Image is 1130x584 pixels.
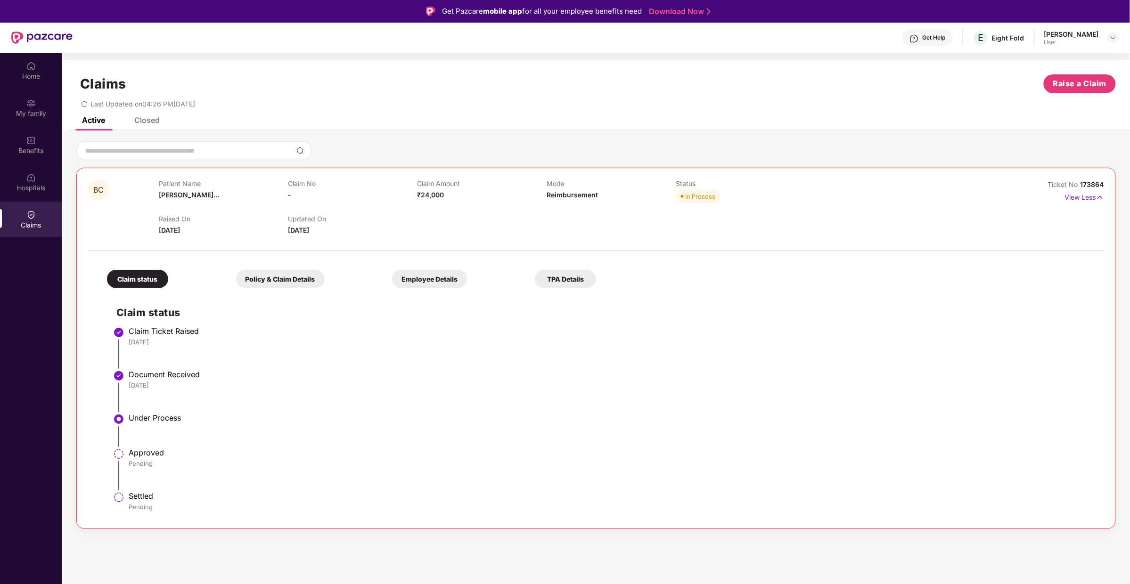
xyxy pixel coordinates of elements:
span: [PERSON_NAME]... [159,191,219,199]
span: [DATE] [288,226,309,234]
img: svg+xml;base64,PHN2ZyBpZD0iU3RlcC1Eb25lLTMyeDMyIiB4bWxucz0iaHR0cDovL3d3dy53My5vcmcvMjAwMC9zdmciIH... [113,327,124,338]
div: Approved [129,448,1095,457]
span: ₹24,000 [418,191,444,199]
div: Eight Fold [992,33,1024,42]
img: svg+xml;base64,PHN2ZyBpZD0iU3RlcC1BY3RpdmUtMzJ4MzIiIHhtbG5zPSJodHRwOi8vd3d3LnczLm9yZy8yMDAwL3N2Zy... [113,414,124,425]
img: svg+xml;base64,PHN2ZyBpZD0iQmVuZWZpdHMiIHhtbG5zPSJodHRwOi8vd3d3LnczLm9yZy8yMDAwL3N2ZyIgd2lkdGg9Ij... [26,136,36,145]
p: View Less [1065,190,1104,203]
span: 173864 [1081,180,1104,188]
span: Reimbursement [547,191,598,199]
div: In Process [686,192,716,201]
img: Logo [426,7,435,16]
span: E [978,32,984,43]
div: Closed [134,115,160,125]
img: svg+xml;base64,PHN2ZyBpZD0iRHJvcGRvd24tMzJ4MzIiIHhtbG5zPSJodHRwOi8vd3d3LnczLm9yZy8yMDAwL3N2ZyIgd2... [1109,34,1117,41]
div: Under Process [129,413,1095,422]
img: svg+xml;base64,PHN2ZyBpZD0iU3RlcC1Eb25lLTMyeDMyIiB4bWxucz0iaHR0cDovL3d3dy53My5vcmcvMjAwMC9zdmciIH... [113,370,124,381]
div: Get Help [923,34,946,41]
div: Pending [129,459,1095,468]
h1: Claims [80,76,126,92]
img: svg+xml;base64,PHN2ZyBpZD0iU3RlcC1QZW5kaW5nLTMyeDMyIiB4bWxucz0iaHR0cDovL3d3dy53My5vcmcvMjAwMC9zdm... [113,448,124,460]
button: Raise a Claim [1044,74,1116,93]
p: Claim No [288,179,417,187]
div: Document Received [129,370,1095,379]
span: - [288,191,291,199]
img: svg+xml;base64,PHN2ZyB4bWxucz0iaHR0cDovL3d3dy53My5vcmcvMjAwMC9zdmciIHdpZHRoPSIxNyIgaGVpZ2h0PSIxNy... [1096,192,1104,203]
span: redo [81,100,88,108]
div: Settled [129,491,1095,501]
div: [DATE] [129,381,1095,389]
p: Claim Amount [418,179,547,187]
div: TPA Details [535,270,596,288]
p: Mode [547,179,676,187]
img: svg+xml;base64,PHN2ZyBpZD0iU2VhcmNoLTMyeDMyIiB4bWxucz0iaHR0cDovL3d3dy53My5vcmcvMjAwMC9zdmciIHdpZH... [296,147,304,154]
img: New Pazcare Logo [11,32,73,44]
p: Patient Name [159,179,288,187]
div: Pending [129,503,1095,511]
img: svg+xml;base64,PHN2ZyBpZD0iQ2xhaW0iIHhtbG5zPSJodHRwOi8vd3d3LnczLm9yZy8yMDAwL3N2ZyIgd2lkdGg9IjIwIi... [26,210,36,219]
img: svg+xml;base64,PHN2ZyBpZD0iSG9tZSIgeG1sbnM9Imh0dHA6Ly93d3cudzMub3JnLzIwMDAvc3ZnIiB3aWR0aD0iMjAiIG... [26,61,36,71]
img: svg+xml;base64,PHN2ZyBpZD0iSGVscC0zMngzMiIgeG1sbnM9Imh0dHA6Ly93d3cudzMub3JnLzIwMDAvc3ZnIiB3aWR0aD... [909,34,919,43]
div: Claim Ticket Raised [129,326,1095,336]
span: [DATE] [159,226,180,234]
p: Updated On [288,215,417,223]
div: [PERSON_NAME] [1044,30,1099,39]
p: Raised On [159,215,288,223]
div: User [1044,39,1099,46]
img: svg+xml;base64,PHN2ZyBpZD0iSG9zcGl0YWxzIiB4bWxucz0iaHR0cDovL3d3dy53My5vcmcvMjAwMC9zdmciIHdpZHRoPS... [26,173,36,182]
img: svg+xml;base64,PHN2ZyB3aWR0aD0iMjAiIGhlaWdodD0iMjAiIHZpZXdCb3g9IjAgMCAyMCAyMCIgZmlsbD0ibm9uZSIgeG... [26,98,36,108]
div: Policy & Claim Details [236,270,325,288]
span: Last Updated on 04:26 PM[DATE] [90,100,195,108]
div: Get Pazcare for all your employee benefits need [442,6,642,17]
a: Download Now [649,7,708,16]
span: Raise a Claim [1053,78,1107,89]
div: Employee Details [392,270,467,288]
img: Stroke [707,7,711,16]
div: Active [82,115,105,125]
div: [DATE] [129,338,1095,346]
span: Ticket No [1048,180,1081,188]
strong: mobile app [483,7,522,16]
div: Claim status [107,270,168,288]
p: Status [676,179,805,187]
span: BC [93,186,104,194]
h2: Claim status [116,305,1095,320]
img: svg+xml;base64,PHN2ZyBpZD0iU3RlcC1QZW5kaW5nLTMyeDMyIiB4bWxucz0iaHR0cDovL3d3dy53My5vcmcvMjAwMC9zdm... [113,492,124,503]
